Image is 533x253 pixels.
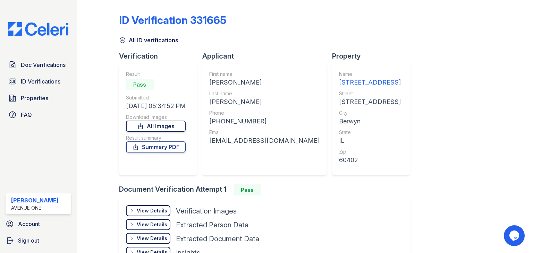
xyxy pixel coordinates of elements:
[339,110,401,116] div: City
[504,225,526,246] iframe: chat widget
[339,148,401,155] div: Zip
[21,61,66,69] span: Doc Verifications
[6,75,71,88] a: ID Verifications
[18,236,39,245] span: Sign out
[21,111,32,119] span: FAQ
[176,234,259,244] div: Extracted Document Data
[126,121,186,132] a: All Images
[6,91,71,105] a: Properties
[137,221,167,228] div: View Details
[3,22,74,36] img: CE_Logo_Blue-a8612792a0a2168367f1c8372b55b34899dd931a85d93a1a3d3e32e68fde9ad4.png
[332,51,415,61] div: Property
[339,97,401,107] div: [STREET_ADDRESS]
[3,234,74,247] a: Sign out
[176,206,237,216] div: Verification Images
[209,97,320,107] div: [PERSON_NAME]
[119,14,226,26] div: ID Verification 331665
[339,155,401,165] div: 60402
[209,71,320,78] div: First name
[119,51,202,61] div: Verification
[339,71,401,87] a: Name [STREET_ADDRESS]
[339,129,401,136] div: State
[137,235,167,242] div: View Details
[202,51,332,61] div: Applicant
[126,141,186,152] a: Summary PDF
[126,71,186,78] div: Result
[119,184,415,195] div: Document Verification Attempt 1
[11,196,59,204] div: [PERSON_NAME]
[21,77,60,86] span: ID Verifications
[339,78,401,87] div: [STREET_ADDRESS]
[126,114,186,121] div: Download Images
[176,220,248,230] div: Extracted Person Data
[339,136,401,146] div: IL
[234,184,261,195] div: Pass
[119,36,178,44] a: All ID verifications
[339,116,401,126] div: Berwyn
[6,108,71,122] a: FAQ
[21,94,48,102] span: Properties
[209,116,320,126] div: [PHONE_NUMBER]
[209,129,320,136] div: Email
[209,78,320,87] div: [PERSON_NAME]
[209,136,320,146] div: [EMAIL_ADDRESS][DOMAIN_NAME]
[3,217,74,231] a: Account
[126,101,186,111] div: [DATE] 05:34:52 PM
[126,134,186,141] div: Result summary
[126,79,154,90] div: Pass
[18,220,40,228] span: Account
[339,90,401,97] div: Street
[209,110,320,116] div: Phone
[137,207,167,214] div: View Details
[6,58,71,72] a: Doc Verifications
[11,204,59,211] div: Avenue One
[209,90,320,97] div: Last name
[339,71,401,78] div: Name
[126,94,186,101] div: Submitted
